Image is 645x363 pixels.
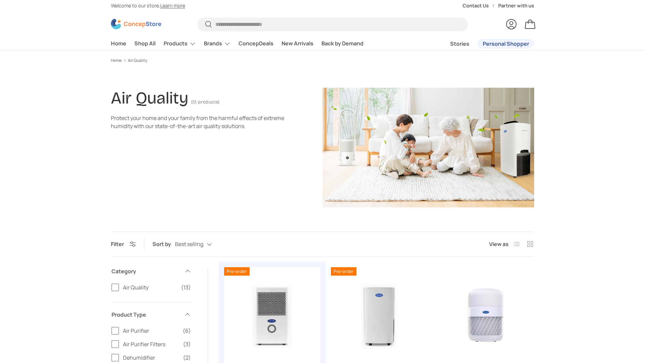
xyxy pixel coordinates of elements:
span: Air Purifier Filters [123,340,179,348]
label: Sort by [153,240,175,248]
a: Products [164,37,196,50]
span: View as [489,240,509,248]
span: Personal Shopper [483,41,529,46]
a: Shop All [134,37,156,50]
a: ConcepDeals [239,37,273,50]
span: (13) [181,283,191,291]
span: Filter [111,240,124,248]
a: Learn more [160,2,185,9]
a: Home [111,58,122,63]
span: Pre-order [331,267,356,276]
summary: Brands [200,37,234,50]
summary: Products [160,37,200,50]
a: Home [111,37,126,50]
button: Best selling [175,238,225,250]
img: ConcepStore [111,19,161,29]
p: Welcome to our store. [111,2,185,9]
button: Filter [111,240,136,248]
a: Back by Demand [321,37,363,50]
div: Protect your home and your family from the harmful effects of extreme humidity with our state-of-... [111,114,285,130]
img: Air Quality [322,88,534,207]
a: Personal Shopper [477,39,534,48]
nav: Primary [111,37,363,50]
a: Contact Us [463,2,498,9]
a: Brands [204,37,230,50]
nav: Secondary [434,37,534,50]
summary: Category [112,259,191,283]
a: Partner with us [498,2,534,9]
span: Pre-order [224,267,250,276]
span: Air Purifier [123,327,179,335]
nav: Breadcrumbs [111,57,534,64]
span: (3) [183,340,191,348]
a: Air Quality [128,58,147,63]
span: Dehumidifier [123,354,179,362]
a: New Arrivals [282,37,313,50]
span: Category [112,267,180,275]
span: Product Type [112,311,180,319]
h1: Air Quality [111,88,188,108]
span: Air Quality [123,283,177,291]
a: Stories [450,37,469,50]
span: (13 products) [191,99,219,105]
span: (6) [183,327,191,335]
summary: Product Type [112,302,191,327]
span: (2) [183,354,191,362]
span: Best selling [175,241,203,247]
